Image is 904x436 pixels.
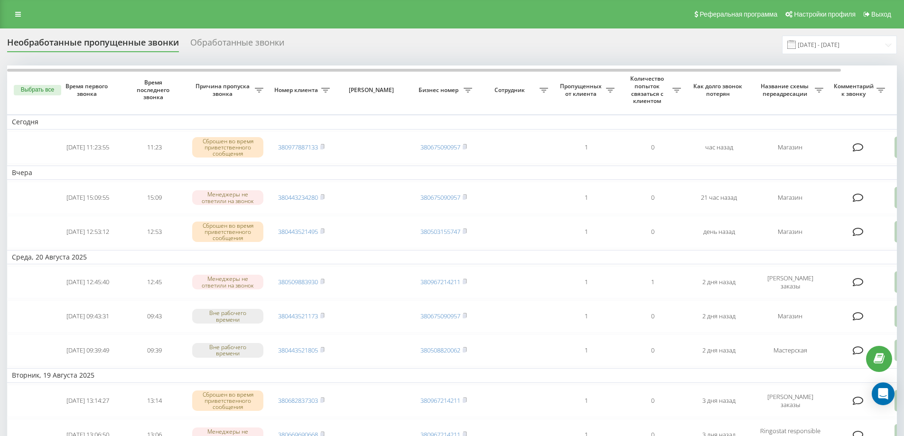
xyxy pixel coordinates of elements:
[278,396,318,405] a: 380682837303
[752,131,828,164] td: Магазин
[192,275,263,289] div: Менеджеры не ответили на звонок
[686,131,752,164] td: час назад
[752,216,828,248] td: Магазин
[278,227,318,236] a: 380443521495
[420,278,460,286] a: 380967214211
[553,300,619,333] td: 1
[278,278,318,286] a: 380509883930
[833,83,876,97] span: Комментарий к звонку
[7,37,179,52] div: Необработанные пропущенные звонки
[278,143,318,151] a: 380977887133
[752,334,828,367] td: Мастерская
[553,182,619,214] td: 1
[619,334,686,367] td: 0
[121,385,187,417] td: 13:14
[553,334,619,367] td: 1
[278,346,318,354] a: 380443521805
[757,83,815,97] span: Название схемы переадресации
[55,216,121,248] td: [DATE] 12:53:12
[420,143,460,151] a: 380675090957
[121,300,187,333] td: 09:43
[619,182,686,214] td: 0
[121,131,187,164] td: 11:23
[686,385,752,417] td: 3 дня назад
[619,216,686,248] td: 0
[553,216,619,248] td: 1
[55,266,121,298] td: [DATE] 12:45:40
[121,216,187,248] td: 12:53
[121,182,187,214] td: 15:09
[752,266,828,298] td: [PERSON_NAME] заказы
[872,382,895,405] div: Open Intercom Messenger
[553,131,619,164] td: 1
[420,193,460,202] a: 380675090957
[55,385,121,417] td: [DATE] 13:14:27
[686,216,752,248] td: день назад
[192,309,263,323] div: Вне рабочего времени
[121,266,187,298] td: 12:45
[55,131,121,164] td: [DATE] 11:23:55
[482,86,540,94] span: Сотрудник
[121,334,187,367] td: 09:39
[55,182,121,214] td: [DATE] 15:09:55
[192,190,263,204] div: Менеджеры не ответили на звонок
[278,312,318,320] a: 380443521173
[752,182,828,214] td: Магазин
[619,300,686,333] td: 0
[553,385,619,417] td: 1
[752,385,828,417] td: [PERSON_NAME] заказы
[699,10,777,18] span: Реферальная программа
[558,83,606,97] span: Пропущенных от клиента
[619,131,686,164] td: 0
[192,343,263,357] div: Вне рабочего времени
[278,193,318,202] a: 380443234280
[343,86,402,94] span: [PERSON_NAME]
[190,37,284,52] div: Обработанные звонки
[62,83,113,97] span: Время первого звонка
[129,79,180,101] span: Время последнего звонка
[420,346,460,354] a: 380508820062
[686,300,752,333] td: 2 дня назад
[553,266,619,298] td: 1
[686,266,752,298] td: 2 дня назад
[619,266,686,298] td: 1
[273,86,321,94] span: Номер клиента
[619,385,686,417] td: 0
[624,75,672,104] span: Количество попыток связаться с клиентом
[752,300,828,333] td: Магазин
[192,83,255,97] span: Причина пропуска звонка
[420,312,460,320] a: 380675090957
[420,227,460,236] a: 380503155747
[55,334,121,367] td: [DATE] 09:39:49
[192,137,263,158] div: Сброшен во время приветственного сообщения
[192,222,263,242] div: Сброшен во время приветственного сообщения
[794,10,856,18] span: Настройки профиля
[686,182,752,214] td: 21 час назад
[420,396,460,405] a: 380967214211
[693,83,745,97] span: Как долго звонок потерян
[192,390,263,411] div: Сброшен во время приветственного сообщения
[55,300,121,333] td: [DATE] 09:43:31
[871,10,891,18] span: Выход
[415,86,464,94] span: Бизнес номер
[686,334,752,367] td: 2 дня назад
[14,85,61,95] button: Выбрать все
